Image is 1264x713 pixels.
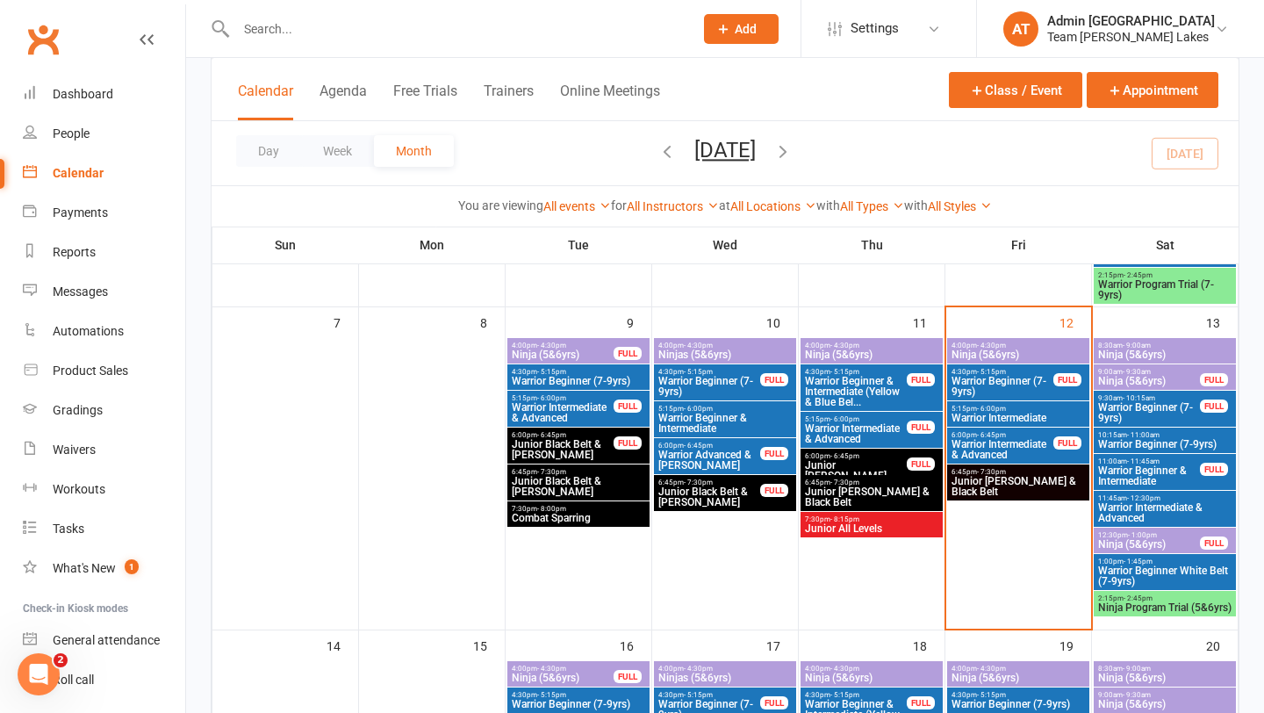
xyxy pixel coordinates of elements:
[951,368,1054,376] span: 4:30pm
[830,479,859,486] span: - 7:30pm
[830,368,859,376] span: - 5:15pm
[393,83,457,120] button: Free Trials
[1097,558,1232,565] span: 1:00pm
[1097,271,1232,279] span: 2:15pm
[53,324,124,338] div: Automations
[537,505,566,513] span: - 8:00pm
[907,373,935,386] div: FULL
[830,665,859,673] span: - 4:30pm
[804,415,908,423] span: 5:15pm
[458,198,543,212] strong: You are viewing
[804,673,939,683] span: Ninja (5&6yrs)
[730,199,816,213] a: All Locations
[511,342,614,349] span: 4:00pm
[951,376,1054,397] span: Warrior Beginner (7-9yrs)
[627,199,719,213] a: All Instructors
[704,14,779,44] button: Add
[830,415,859,423] span: - 6:00pm
[913,630,944,659] div: 18
[1123,342,1151,349] span: - 9:00am
[684,342,713,349] span: - 4:30pm
[657,413,793,434] span: Warrior Beginner & Intermediate
[1097,402,1201,423] span: Warrior Beginner (7-9yrs)
[804,376,908,407] span: Warrior Beginner & Intermediate (Yellow & Blue Bel...
[511,402,614,423] span: Warrior Intermediate & Advanced
[627,307,651,336] div: 9
[53,284,108,299] div: Messages
[23,75,185,114] a: Dashboard
[1097,539,1201,550] span: Ninja (5&6yrs)
[1097,342,1232,349] span: 8:30am
[23,114,185,154] a: People
[684,405,713,413] span: - 6:00pm
[951,699,1086,709] span: Warrior Beginner (7-9yrs)
[804,368,908,376] span: 4:30pm
[816,198,840,212] strong: with
[830,342,859,349] span: - 4:30pm
[804,523,939,534] span: Junior All Levels
[560,83,660,120] button: Online Meetings
[851,9,899,48] span: Settings
[804,460,908,481] span: Junior [PERSON_NAME]
[23,549,185,588] a: What's New1
[1047,29,1215,45] div: Team [PERSON_NAME] Lakes
[1097,565,1232,587] span: Warrior Beginner White Belt (7-9yrs)
[125,559,139,574] span: 1
[760,696,788,709] div: FULL
[1123,691,1151,699] span: - 9:30am
[760,484,788,497] div: FULL
[657,368,761,376] span: 4:30pm
[1097,494,1232,502] span: 11:45am
[1097,457,1201,465] span: 11:00am
[53,633,160,647] div: General attendance
[684,479,713,486] span: - 7:30pm
[1097,602,1232,613] span: Ninja Program Trial (5&6yrs)
[1053,436,1081,450] div: FULL
[511,439,614,460] span: Junior Black Belt & [PERSON_NAME]
[1047,13,1215,29] div: Admin [GEOGRAPHIC_DATA]
[719,198,730,212] strong: at
[53,364,128,378] div: Product Sales
[1097,531,1201,539] span: 12:30pm
[511,468,646,476] span: 6:45pm
[977,368,1006,376] span: - 5:15pm
[1097,665,1232,673] span: 8:30am
[54,653,68,667] span: 2
[949,72,1082,108] button: Class / Event
[1097,279,1232,300] span: Warrior Program Trial (7-9yrs)
[951,665,1086,673] span: 4:00pm
[684,665,713,673] span: - 4:30pm
[23,391,185,430] a: Gradings
[657,691,761,699] span: 4:30pm
[301,135,374,167] button: Week
[904,198,928,212] strong: with
[238,83,293,120] button: Calendar
[951,691,1086,699] span: 4:30pm
[53,673,94,687] div: Roll call
[511,673,614,683] span: Ninja (5&6yrs)
[657,342,793,349] span: 4:00pm
[907,696,935,709] div: FULL
[484,83,534,120] button: Trainers
[657,665,793,673] span: 4:00pm
[480,307,505,336] div: 8
[473,630,505,659] div: 15
[1097,699,1232,709] span: Ninja (5&6yrs)
[760,447,788,460] div: FULL
[951,342,1086,349] span: 4:00pm
[1097,673,1232,683] span: Ninja (5&6yrs)
[537,342,566,349] span: - 4:30pm
[1123,665,1151,673] span: - 9:00am
[977,691,1006,699] span: - 5:15pm
[614,436,642,450] div: FULL
[657,376,761,397] span: Warrior Beginner (7-9yrs)
[830,515,859,523] span: - 8:15pm
[53,522,84,536] div: Tasks
[657,486,761,508] span: Junior Black Belt & [PERSON_NAME]
[766,630,798,659] div: 17
[614,670,642,683] div: FULL
[1059,307,1091,336] div: 12
[657,450,761,471] span: Warrior Advanced & [PERSON_NAME]
[23,621,185,660] a: General attendance kiosk mode
[1092,227,1239,263] th: Sat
